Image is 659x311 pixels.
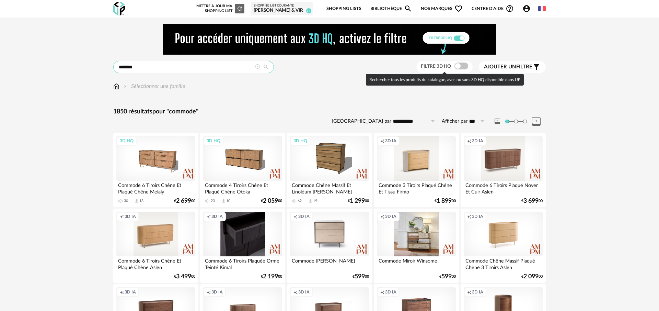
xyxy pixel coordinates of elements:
span: 2 699 [176,199,191,203]
span: Creation icon [380,289,384,295]
span: 3D IA [211,214,223,219]
span: Download icon [308,199,313,204]
div: Commode 4 Tiroirs Chêne Et Plaqué Chêne Otoka [203,181,282,195]
span: Centre d'aideHelp Circle Outline icon [472,4,514,13]
div: € 00 [439,274,456,279]
div: € 00 [174,274,195,279]
span: 2 059 [263,199,278,203]
button: Ajouter unfiltre Filter icon [479,61,546,73]
span: 3D IA [472,214,483,219]
a: Creation icon 3D IA Commode [PERSON_NAME] €59900 [287,209,372,283]
div: € 00 [261,274,282,279]
span: 14 [306,8,311,13]
span: Creation icon [120,289,124,295]
a: Creation icon 3D IA Commode 6 Tiroirs Chêne Et Plaqué Chêne Aslen €3 49900 [113,209,198,283]
span: 3D IA [472,138,483,144]
span: Creation icon [380,214,384,219]
span: pour "commode" [152,109,198,115]
span: 3D IA [385,214,396,219]
div: 23 [211,199,215,203]
span: Creation icon [467,214,471,219]
img: svg+xml;base64,PHN2ZyB3aWR0aD0iMTYiIGhlaWdodD0iMTciIHZpZXdCb3g9IjAgMCAxNiAxNyIgZmlsbD0ibm9uZSIgeG... [113,82,119,90]
div: € 00 [521,199,543,203]
span: 2 099 [523,274,539,279]
img: svg+xml;base64,PHN2ZyB3aWR0aD0iMTYiIGhlaWdodD0iMTYiIHZpZXdCb3g9IjAgMCAxNiAxNiIgZmlsbD0ibm9uZSIgeG... [123,82,128,90]
div: Commode Chêne Massif Plaqué Chêne 3 Tiroirs Aslen [464,256,543,270]
div: 3D HQ [290,136,310,145]
div: Mettre à jour ma Shopping List [195,4,244,13]
span: Creation icon [293,214,298,219]
div: Commode 6 Tiroirs Chêne Et Plaqué Chêne Melaly [116,181,195,195]
span: 3D IA [211,289,223,295]
a: 3D HQ Commode 4 Tiroirs Chêne Et Plaqué Chêne Otoka 23 Download icon 10 €2 05900 [200,133,285,207]
span: Creation icon [207,289,211,295]
div: [PERSON_NAME] & Vir [254,8,310,14]
span: Account Circle icon [522,4,531,13]
div: € 00 [352,274,369,279]
span: 2 199 [263,274,278,279]
a: Shopping List courante [PERSON_NAME] & Vir 14 [254,4,310,14]
img: fr [538,5,546,12]
span: 599 [355,274,365,279]
div: € 00 [348,199,369,203]
span: filtre [484,64,532,70]
span: Heart Outline icon [454,4,463,13]
a: Creation icon 3D IA Commode 3 Tiroirs Plaqué Chêne Et Tissu Firmo €1 89900 [374,133,459,207]
div: Commode Chêne Massif Et Linoléum [PERSON_NAME] [290,181,369,195]
div: Rechercher tous les produits du catalogue, avec ou sans 3D HQ disponible dans UP [366,74,524,86]
span: 3 699 [523,199,539,203]
label: [GEOGRAPHIC_DATA] par [332,118,391,125]
div: Commode 6 Tiroirs Plaqué Noyer Et Cuir Aslen [464,181,543,195]
span: 3D IA [298,289,310,295]
span: 3D IA [125,214,136,219]
span: 1 299 [350,199,365,203]
img: OXP [113,2,125,16]
div: 13 [139,199,143,203]
span: 1 899 [437,199,452,203]
div: € 00 [521,274,543,279]
div: 19 [313,199,317,203]
a: 3D HQ Commode 6 Tiroirs Chêne Et Plaqué Chêne Melaly 30 Download icon 13 €2 69900 [113,133,198,207]
div: € 00 [261,199,282,203]
div: Sélectionner une famille [123,82,185,90]
a: 3D HQ Commode Chêne Massif Et Linoléum [PERSON_NAME] 62 Download icon 19 €1 29900 [287,133,372,207]
a: BibliothèqueMagnify icon [370,1,412,17]
span: 3D IA [385,138,396,144]
div: 30 [124,199,128,203]
span: Ajouter un [484,64,516,69]
div: Shopping List courante [254,4,310,8]
span: Creation icon [467,138,471,144]
div: 3D HQ [204,136,223,145]
span: Help Circle Outline icon [506,4,514,13]
span: Creation icon [120,214,124,219]
span: 3D IA [472,289,483,295]
div: 62 [298,199,302,203]
div: Commode 6 Tiroirs Plaquée Orme Teinté Kimal [203,256,282,270]
span: Refresh icon [236,7,243,10]
div: 3D HQ [117,136,137,145]
span: Account Circle icon [522,4,534,13]
label: Afficher par [442,118,467,125]
div: € 00 [435,199,456,203]
span: Creation icon [293,289,298,295]
span: 3D IA [125,289,136,295]
span: Magnify icon [404,4,412,13]
span: Filtre 3D HQ [421,64,451,69]
div: Commode 6 Tiroirs Chêne Et Plaqué Chêne Aslen [116,256,195,270]
div: 1850 résultats [113,108,546,116]
span: 3 499 [176,274,191,279]
a: Creation icon 3D IA Commode 6 Tiroirs Plaqué Noyer Et Cuir Aslen €3 69900 [461,133,546,207]
span: Creation icon [467,289,471,295]
span: 3D IA [385,289,396,295]
div: 10 [226,199,230,203]
a: Creation icon 3D IA Commode Miroir Winsome €59900 [374,209,459,283]
div: € 00 [174,199,195,203]
a: Creation icon 3D IA Commode 6 Tiroirs Plaquée Orme Teinté Kimal €2 19900 [200,209,285,283]
span: 599 [441,274,452,279]
div: Commode [PERSON_NAME] [290,256,369,270]
a: Shopping Lists [326,1,361,17]
span: Nos marques [421,1,463,17]
span: Filter icon [532,63,541,71]
span: Download icon [221,199,226,204]
div: Commode 3 Tiroirs Plaqué Chêne Et Tissu Firmo [377,181,456,195]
